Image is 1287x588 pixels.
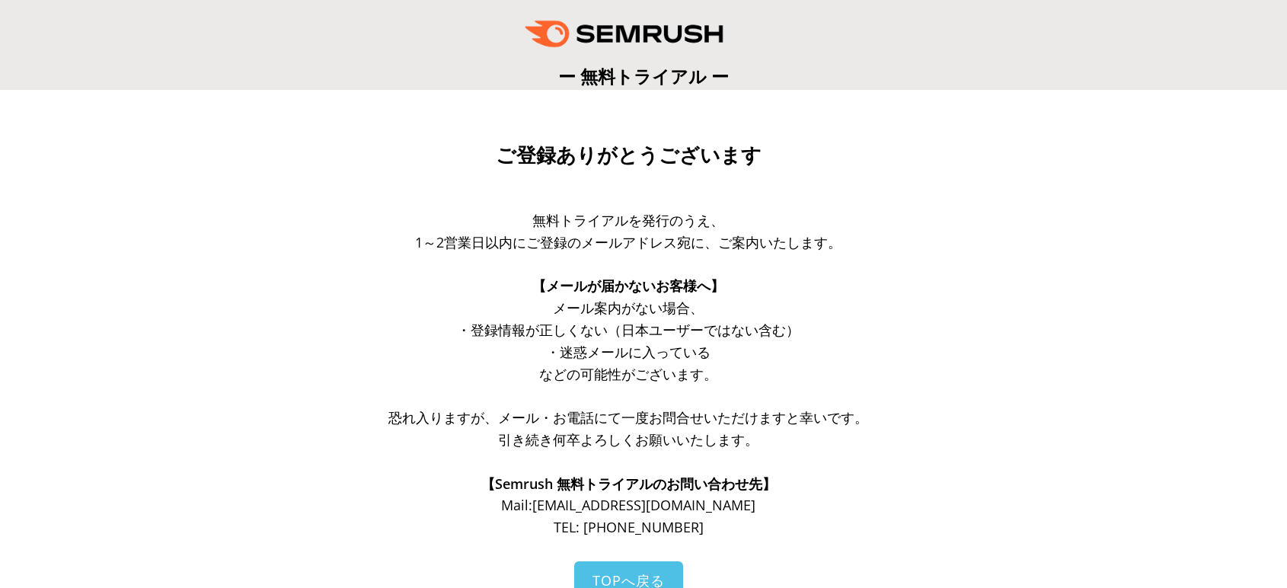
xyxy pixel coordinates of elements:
span: 無料トライアルを発行のうえ、 [532,211,724,229]
span: TEL: [PHONE_NUMBER] [554,518,704,536]
span: 【Semrush 無料トライアルのお問い合わせ先】 [481,475,776,493]
span: などの可能性がございます。 [539,365,717,383]
span: Mail: [EMAIL_ADDRESS][DOMAIN_NAME] [501,496,755,514]
span: 恐れ入りますが、メール・お電話にて一度お問合せいただけますと幸いです。 [388,408,868,427]
span: ご登録ありがとうございます [496,144,762,167]
span: 引き続き何卒よろしくお願いいたします。 [498,430,758,449]
span: 【メールが届かないお客様へ】 [532,276,724,295]
span: メール案内がない場合、 [553,299,704,317]
span: ・登録情報が正しくない（日本ユーザーではない含む） [457,321,800,339]
span: ー 無料トライアル ー [558,64,729,88]
span: ・迷惑メールに入っている [546,343,711,361]
span: 1～2営業日以内にご登録のメールアドレス宛に、ご案内いたします。 [415,233,841,251]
